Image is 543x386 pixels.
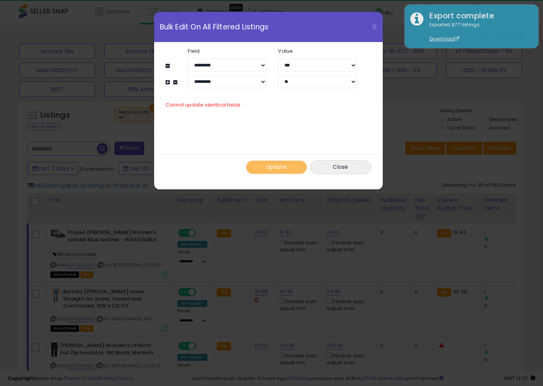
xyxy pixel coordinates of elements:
span: Cannot update identical fields [166,101,241,108]
a: Download [429,36,459,42]
label: Field [182,48,272,53]
div: Exported 677 listings. [424,21,533,43]
label: Value [272,48,363,53]
div: Export complete [424,10,533,21]
span: Update [266,163,286,171]
span: Bulk Edit On All Filtered Listings [160,23,269,31]
button: Close [310,160,371,174]
span: X [372,21,377,32]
